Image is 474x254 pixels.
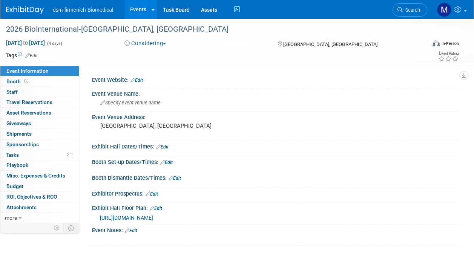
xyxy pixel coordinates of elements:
span: Staff [6,89,18,95]
span: Playbook [6,162,28,168]
a: Misc. Expenses & Credits [0,171,79,181]
span: Giveaways [6,120,31,126]
span: Budget [6,183,23,189]
div: 2026 BioInternational-[GEOGRAPHIC_DATA], [GEOGRAPHIC_DATA] [3,23,420,36]
span: Tasks [6,152,19,158]
img: Melanie Davison [437,3,451,17]
a: Shipments [0,129,79,139]
div: In-Person [441,41,459,46]
span: dsm-firmenich Biomedical [53,7,113,13]
span: Asset Reservations [6,110,51,116]
pre: [GEOGRAPHIC_DATA], [GEOGRAPHIC_DATA] [100,122,236,129]
div: Exhibit Hall Dates/Times: [92,141,459,151]
span: to [22,40,29,46]
div: Exhibitor Prospectus: [92,188,459,198]
a: Search [393,3,427,17]
a: Edit [160,160,173,165]
a: Edit [146,191,158,197]
span: Search [403,7,420,13]
a: Attachments [0,202,79,213]
span: Sponsorships [6,141,39,147]
span: [DATE] [DATE] [6,40,45,46]
a: Giveaways [0,118,79,129]
a: ROI, Objectives & ROO [0,192,79,202]
div: Event Rating [438,52,459,55]
img: ExhibitDay [6,6,44,14]
span: ROI, Objectives & ROO [6,194,57,200]
a: Edit [130,78,143,83]
a: Staff [0,87,79,97]
span: (4 days) [46,41,62,46]
span: Event Information [6,68,49,74]
a: Asset Reservations [0,108,79,118]
span: Specify event venue name [100,100,161,106]
td: Tags [6,52,38,59]
a: Event Information [0,66,79,76]
a: Tasks [0,150,79,160]
a: Edit [150,206,162,211]
span: Booth not reserved yet [23,78,30,84]
div: Event Format [393,39,459,50]
div: Event Venue Name: [92,88,459,98]
a: Edit [156,144,169,150]
div: Exhibit Hall Floor Plan: [92,202,459,212]
a: Budget [0,181,79,191]
span: Attachments [6,204,37,210]
div: Event Notes: [92,225,459,234]
span: Shipments [6,131,32,137]
a: Sponsorships [0,139,79,150]
span: Misc. Expenses & Credits [6,173,65,179]
div: Event Website: [92,74,459,84]
a: Travel Reservations [0,97,79,107]
span: Travel Reservations [6,99,52,105]
a: Edit [125,228,137,233]
div: Booth Set-up Dates/Times: [92,156,459,166]
button: Considering [122,40,169,47]
a: [URL][DOMAIN_NAME] [100,215,153,221]
a: more [0,213,79,223]
a: Edit [169,176,181,181]
img: Format-Inperson.png [433,40,440,46]
td: Toggle Event Tabs [64,223,79,233]
a: Edit [25,53,38,58]
span: more [5,215,17,221]
div: Event Venue Address: [92,112,459,121]
div: Booth Dismantle Dates/Times: [92,172,459,182]
span: [GEOGRAPHIC_DATA], [GEOGRAPHIC_DATA] [283,41,377,47]
a: Playbook [0,160,79,170]
td: Personalize Event Tab Strip [51,223,64,233]
span: Booth [6,78,30,84]
a: Booth [0,77,79,87]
